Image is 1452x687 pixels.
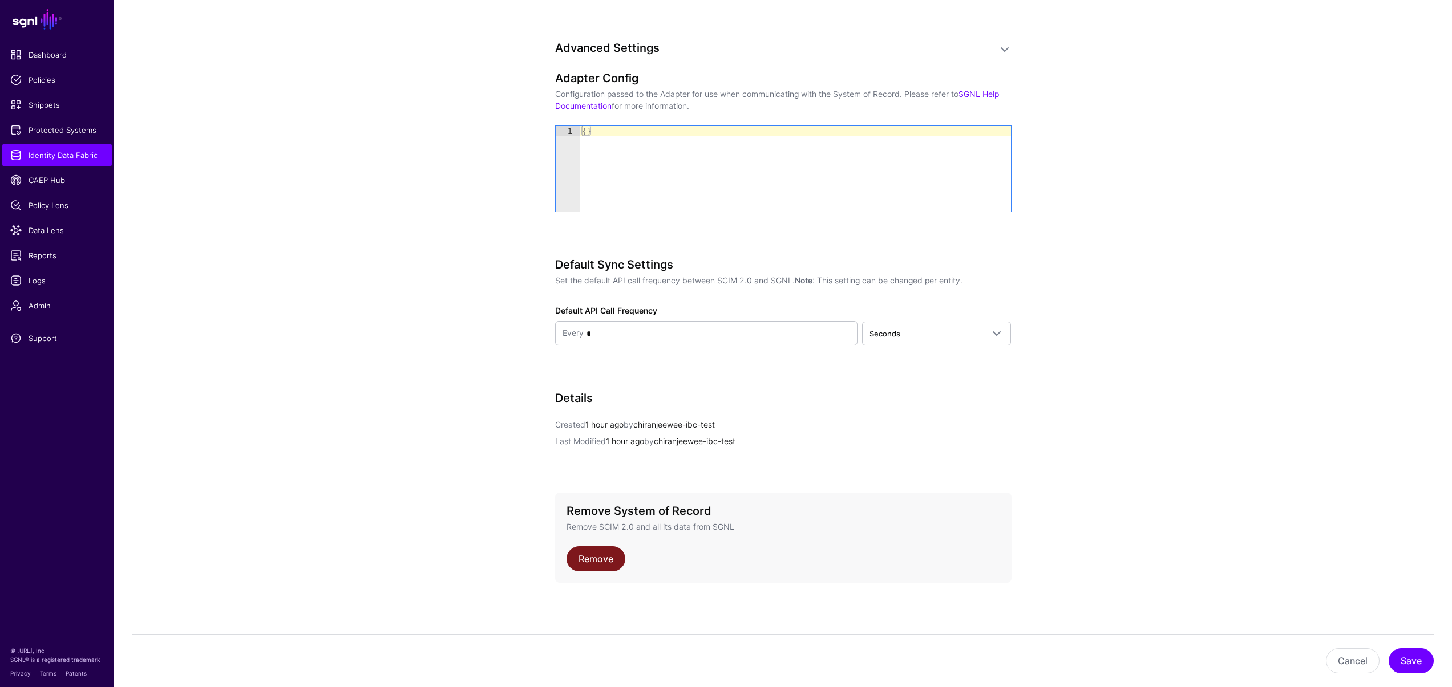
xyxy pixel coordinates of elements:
[2,244,112,267] a: Reports
[2,294,112,317] a: Admin
[10,74,104,86] span: Policies
[555,420,585,429] span: Created
[567,546,625,571] a: Remove
[2,219,112,242] a: Data Lens
[555,304,657,316] label: Default API Call Frequency
[644,436,735,446] app-identifier: chiranjeewee-ibc-test
[555,258,1012,271] h3: Default Sync Settings
[10,49,104,60] span: Dashboard
[2,68,112,91] a: Policies
[10,300,104,311] span: Admin
[10,670,31,677] a: Privacy
[10,174,104,186] span: CAEP Hub
[869,329,900,338] span: Seconds
[555,41,989,55] h3: Advanced Settings
[2,94,112,116] a: Snippets
[2,194,112,217] a: Policy Lens
[10,225,104,236] span: Data Lens
[795,275,812,285] strong: Note
[556,126,580,136] div: 1
[2,144,112,166] a: Identity Data Fabric
[10,275,104,286] span: Logs
[66,670,87,677] a: Patents
[624,420,633,429] span: by
[10,124,104,136] span: Protected Systems
[555,436,606,446] span: Last Modified
[10,250,104,261] span: Reports
[10,646,104,655] p: © [URL], Inc
[1389,648,1434,673] button: Save
[2,169,112,192] a: CAEP Hub
[585,420,624,429] span: 1 hour ago
[567,521,1000,532] p: Remove SCIM 2.0 and all its data from SGNL
[2,269,112,292] a: Logs
[563,322,584,345] div: Every
[7,7,107,32] a: SGNL
[555,274,1012,286] p: Set the default API call frequency between SCIM 2.0 and SGNL. : This setting can be changed per e...
[555,71,1012,85] h3: Adapter Config
[567,504,1000,518] h3: Remove System of Record
[2,119,112,141] a: Protected Systems
[555,391,1012,405] h3: Details
[10,200,104,211] span: Policy Lens
[606,436,644,446] span: 1 hour ago
[10,655,104,664] p: SGNL® is a registered trademark
[1326,648,1380,673] button: Cancel
[10,149,104,161] span: Identity Data Fabric
[10,332,104,344] span: Support
[644,436,654,446] span: by
[40,670,56,677] a: Terms
[624,420,715,429] app-identifier: chiranjeewee-ibc-test
[10,99,104,111] span: Snippets
[555,88,1012,112] p: Configuration passed to the Adapter for use when communicating with the System of Record. Please ...
[2,43,112,66] a: Dashboard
